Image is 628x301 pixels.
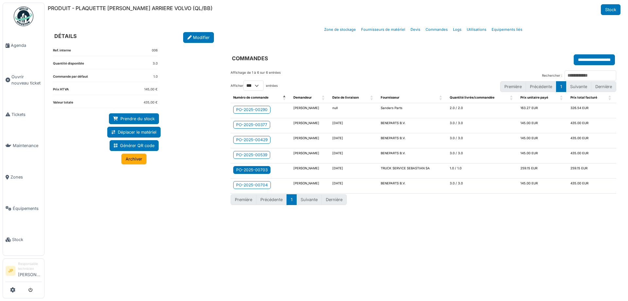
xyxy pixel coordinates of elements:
button: 1 [556,81,566,92]
dt: Prix HTVA [53,87,69,95]
span: Prix total facturé: Activate to sort [608,93,612,103]
h6: COMMANDES [232,55,268,62]
span: Date de livraison [332,96,359,99]
a: Zone de stockage [322,22,358,37]
a: Ouvrir nouveau ticket [3,61,44,99]
span: Numéro de commande: Activate to invert sorting [283,93,287,103]
span: Date de livraison: Activate to sort [370,93,374,103]
a: PO-2025-00704 [233,181,271,189]
a: Agenda [3,30,44,61]
span: Stock [12,236,42,243]
dt: Quantité disponible [53,61,84,69]
a: Logs [450,22,464,37]
span: Maintenance [13,142,42,149]
div: PO-2025-00290 [236,107,268,113]
div: null [332,106,376,111]
td: [PERSON_NAME] [291,179,329,194]
a: Stock [3,224,44,255]
a: PO-2025-00539 [233,151,270,159]
span: Prix unitaire payé [520,96,548,99]
td: 435.00 EUR [568,148,616,163]
a: Archiver [121,154,147,164]
div: 2.0 / 2.0 [450,106,515,111]
dd: 435,00 € [144,100,158,105]
dt: Ref. interne [53,48,71,56]
td: [PERSON_NAME] [291,103,329,118]
a: Devis [408,22,423,37]
td: 259.15 EUR [518,163,568,179]
dd: 145,00 € [144,87,158,92]
span: Zones [10,174,42,180]
li: JP [6,266,15,276]
td: BENEPARTS B.V. [378,148,447,163]
td: 163.27 EUR [518,103,568,118]
td: 435.00 EUR [568,118,616,133]
td: 145.00 EUR [518,179,568,194]
div: PO-2025-00704 [236,182,268,188]
div: 3.0 / 3.0 [450,136,515,141]
td: Sanders Parts [378,103,447,118]
a: PO-2025-00703 [233,166,270,174]
select: Afficherentrées [243,81,264,91]
div: 3.0 / 3.0 [450,151,515,156]
td: [PERSON_NAME] [291,148,329,163]
span: Quantité livrée/commandée [450,96,495,99]
a: Zones [3,161,44,193]
div: 3.0 / 3.0 [450,121,515,126]
a: Stock [601,4,620,15]
a: Fournisseurs de matériel [358,22,408,37]
td: 326.54 EUR [568,103,616,118]
a: Prendre du stock [109,113,159,124]
span: Prix total facturé [570,96,597,99]
dd: 3.0 [153,61,158,66]
td: BENEPARTS B.V. [378,133,447,148]
img: Badge_color-CXgf-gQk.svg [14,7,33,26]
span: Demandeur: Activate to sort [322,93,326,103]
a: JP Responsable technicien[PERSON_NAME] [6,261,42,282]
span: Agenda [11,42,42,48]
nav: pagination [231,194,616,205]
dd: 006 [152,48,158,53]
td: [PERSON_NAME] [291,163,329,179]
dt: Valeur totale [53,100,73,108]
a: Equipements liés [489,22,525,37]
a: Commandes [423,22,450,37]
td: 259.15 EUR [568,163,616,179]
td: [PERSON_NAME] [291,118,329,133]
div: 3.0 / 3.0 [450,181,515,186]
span: Fournisseur: Activate to sort [439,93,443,103]
div: [DATE] [332,166,376,171]
span: Demandeur [293,96,312,99]
td: 435.00 EUR [568,133,616,148]
div: Affichage de 1 à 6 sur 6 entrées [231,70,281,81]
a: Équipements [3,193,44,224]
a: Tickets [3,99,44,130]
span: Ouvrir nouveau ticket [11,74,42,86]
a: Modifier [183,32,214,43]
span: Numéro de commande [233,96,269,99]
div: PO-2025-00703 [236,167,268,173]
h6: DÉTAILS [54,33,77,39]
span: Fournisseur [381,96,399,99]
div: [DATE] [332,136,376,141]
div: 1.0 / 1.0 [450,166,515,171]
td: BENEPARTS B.V. [378,118,447,133]
td: 145.00 EUR [518,118,568,133]
nav: pagination [500,81,616,92]
div: Responsable technicien [18,261,42,272]
td: [PERSON_NAME] [291,133,329,148]
td: 435.00 EUR [568,179,616,194]
dd: 1.0 [153,74,158,79]
button: 1 [287,194,297,205]
div: [DATE] [332,181,376,186]
a: PO-2025-00290 [233,106,270,114]
a: Maintenance [3,130,44,161]
a: Générer QR code [110,140,159,151]
dt: Commande par défaut [53,74,88,82]
div: PO-2025-00539 [236,152,267,158]
a: PO-2025-00429 [233,136,270,144]
td: 145.00 EUR [518,148,568,163]
a: Utilisations [464,22,489,37]
div: [DATE] [332,151,376,156]
label: Rechercher : [542,73,562,78]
